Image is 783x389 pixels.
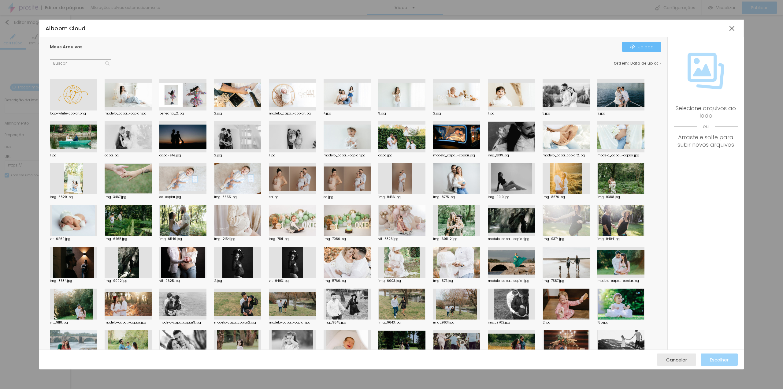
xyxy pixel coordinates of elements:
div: 1.jpg [488,112,535,115]
div: 2.jpg [214,154,261,157]
div: img_5760.jpg [324,279,371,282]
div: 2.jpg [543,321,590,324]
div: 1.jpg [269,154,316,157]
span: Meus Arquivos [50,44,83,50]
div: modelo_capa...-copiar.jpg [433,154,480,157]
div: modelo-capa...-copiar.jpg [269,321,316,324]
div: capa-site.jpg [159,154,206,157]
div: img_7086.jpg [324,238,371,241]
div: img_5829.jpg [50,196,97,199]
div: modelo-capa...-copiar.jpg [105,321,152,324]
div: 3.jpg [378,112,425,115]
div: 2.jpg [433,112,480,115]
div: ca.jpg [324,196,371,199]
img: Icone [105,61,109,65]
div: modelo-capa...copiar3.jpg [159,321,206,324]
div: img_8676.jpg [543,196,590,199]
div: 2.jpg [597,112,644,115]
img: Icone [630,44,635,49]
div: 3.jpg [543,112,590,115]
div: img_3467.jpg [105,196,152,199]
div: img_8775.jpg [433,196,480,199]
div: img_3139.jpg [488,154,535,157]
div: modelo_capa...-copiar.jpg [269,112,316,115]
div: capa.jpg [105,154,152,157]
div: img_2154.jpg [214,238,261,241]
span: Escolher [710,357,729,362]
div: img_9631.jpg [433,321,480,324]
div: img_6011-2.jpg [433,238,480,241]
div: img_9643.jpg [378,321,425,324]
span: Data de upload [630,62,662,65]
span: ou [674,119,738,134]
span: Alboom Cloud [46,25,86,32]
div: img_9645.jpg [324,321,371,324]
div: modelo_capa...copiar2.jpg [543,154,590,157]
div: img_7101.jpg [269,238,316,241]
div: modelo-capa...copiar2.jpg [214,321,261,324]
div: vit_9493.jpg [269,279,316,282]
div: modelo_capa...-copiar.jpg [324,154,371,157]
div: 4.jpg [324,112,371,115]
div: ca-copiar.jpg [159,196,206,199]
span: Cancelar [666,357,687,362]
input: Buscar [50,59,111,67]
div: img_5711.jpg [433,279,480,282]
div: img_9002.jpg [105,279,152,282]
div: modelo_capa...-copiar.jpg [597,154,644,157]
div: img_8634.jpg [50,279,97,282]
div: ca.jpg [269,196,316,199]
div: vit_5326.jpg [378,238,425,241]
div: capa.jpg [378,154,425,157]
div: Upload [630,44,654,49]
div: img_6465.jpg [105,238,152,241]
button: Cancelar [657,353,696,366]
div: img_9702.jpg [488,321,535,324]
div: : [614,62,661,65]
div: Selecione arquivos ao lado Arraste e solte para subir novos arquivos [674,105,738,148]
div: 1.jpg [50,154,97,157]
div: 2.jpg [214,112,261,115]
span: Ordem [614,61,628,66]
div: logo-white-copiar.png [50,112,97,115]
div: img_9404.jpg [597,238,644,241]
div: img_9436.jpg [378,196,425,199]
button: IconeUpload [622,42,661,52]
div: img_9374.jpg [543,238,590,241]
div: img_7587.jpg [543,279,590,282]
button: Escolher [701,353,738,366]
div: modelo_capa...-copiar.jpg [105,112,152,115]
div: vit_6269.jpg [50,238,97,241]
div: img_6003.jpg [378,279,425,282]
div: modelo-capa...-copiar.jpg [488,279,535,282]
div: benedita_2.jpg [159,112,206,115]
div: vit_9118.jpg [50,321,97,324]
div: img_0919.jpg [488,196,535,199]
div: modelo-capa...-copiar.jpg [488,238,535,241]
div: img_3655.jpg [214,196,261,199]
div: modelo-capa...-copiar.jpg [597,279,644,282]
div: img_6549.jpg [159,238,206,241]
div: 2.jpg [214,279,261,282]
div: 18b.jpg [597,321,644,324]
div: vit_9625.jpg [159,279,206,282]
div: img_9388.jpg [597,196,644,199]
img: Icone [688,53,724,89]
